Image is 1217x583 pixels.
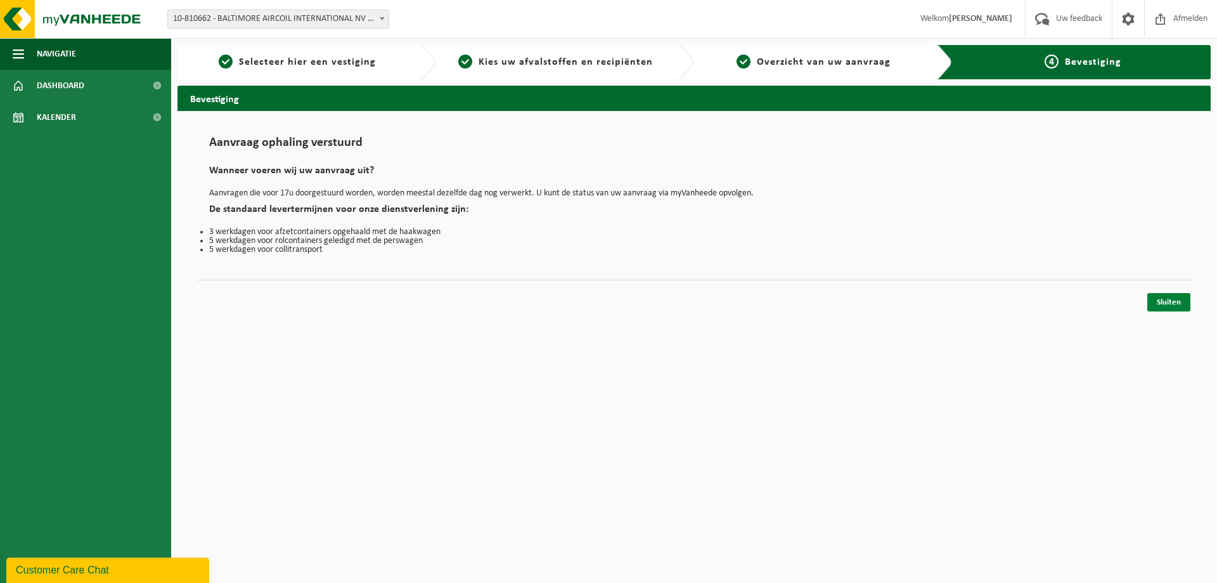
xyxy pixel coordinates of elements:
li: 5 werkdagen voor collitransport [209,246,1179,254]
h2: Bevestiging [177,86,1211,110]
span: 2 [458,55,472,69]
span: Kalender [37,102,76,133]
iframe: chat widget [6,555,212,583]
span: Navigatie [37,38,76,70]
span: Bevestiging [1065,57,1121,67]
p: Aanvragen die voor 17u doorgestuurd worden, worden meestal dezelfde dag nog verwerkt. U kunt de s... [209,189,1179,198]
a: Sluiten [1147,293,1190,311]
span: Selecteer hier een vestiging [239,57,376,67]
h2: Wanneer voeren wij uw aanvraag uit? [209,166,1179,183]
a: 2Kies uw afvalstoffen en recipiënten [442,55,669,70]
span: 1 [219,55,233,69]
strong: [PERSON_NAME] [949,14,1012,23]
a: 3Overzicht van uw aanvraag [700,55,927,70]
span: 4 [1045,55,1059,69]
li: 5 werkdagen voor rolcontainers geledigd met de perswagen [209,237,1179,246]
span: 10-810662 - BALTIMORE AIRCOIL INTERNATIONAL NV - HEIST-OP-DEN-BERG [167,10,389,29]
h2: De standaard levertermijnen voor onze dienstverlening zijn: [209,204,1179,221]
span: 3 [737,55,750,69]
a: 1Selecteer hier een vestiging [184,55,411,70]
span: 10-810662 - BALTIMORE AIRCOIL INTERNATIONAL NV - HEIST-OP-DEN-BERG [168,10,389,28]
span: Dashboard [37,70,84,102]
li: 3 werkdagen voor afzetcontainers opgehaald met de haakwagen [209,228,1179,237]
h1: Aanvraag ophaling verstuurd [209,136,1179,156]
span: Kies uw afvalstoffen en recipiënten [479,57,653,67]
span: Overzicht van uw aanvraag [757,57,891,67]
